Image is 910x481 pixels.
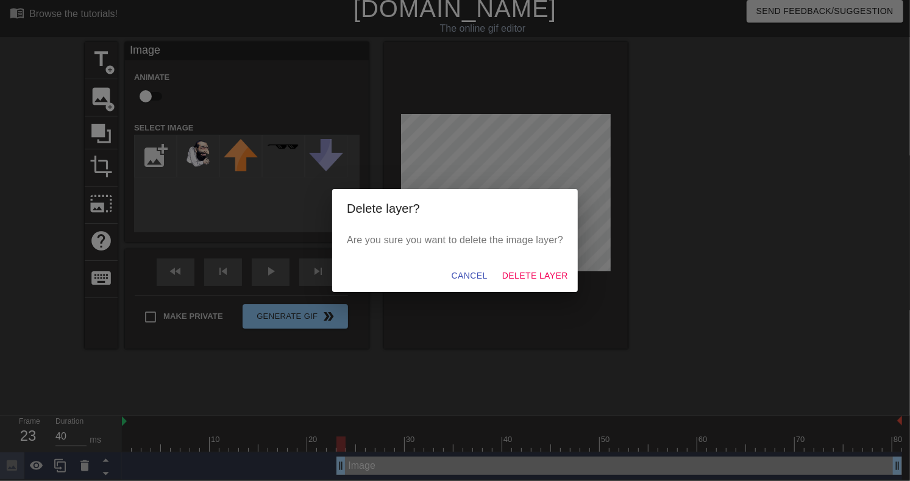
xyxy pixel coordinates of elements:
[347,199,563,218] h2: Delete layer?
[447,265,492,287] button: Cancel
[347,233,563,248] p: Are you sure you want to delete the image layer?
[452,268,488,283] span: Cancel
[502,268,568,283] span: Delete Layer
[497,265,573,287] button: Delete Layer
